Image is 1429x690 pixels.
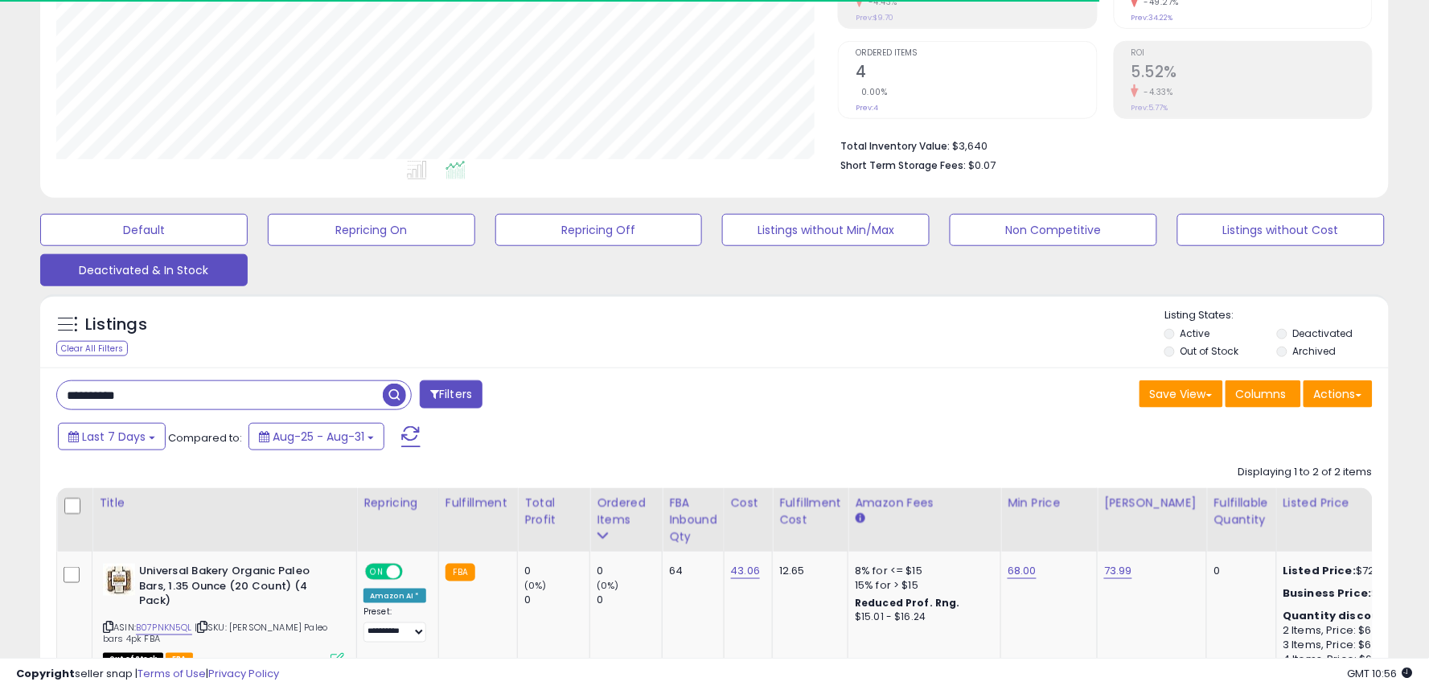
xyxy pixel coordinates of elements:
small: Amazon Fees. [855,511,864,526]
div: Amazon Fees [855,495,994,511]
span: | SKU: [PERSON_NAME] Paleo bars 4pk FBA [103,622,327,646]
div: 3 Items, Price: $65.73 [1283,639,1417,653]
span: Compared to: [168,430,242,446]
span: 2025-09-8 10:56 GMT [1348,666,1413,681]
div: $72.99 [1283,564,1417,578]
small: -4.33% [1139,86,1173,98]
button: Columns [1226,380,1301,408]
label: Out of Stock [1181,344,1239,358]
a: 73.99 [1104,563,1132,579]
li: $3,640 [840,135,1361,154]
small: (0%) [524,579,547,592]
div: Min Price [1008,495,1090,511]
div: 2 Items, Price: $67.11 [1283,624,1417,639]
button: Default [40,214,248,246]
div: Repricing [363,495,432,511]
button: Save View [1140,380,1223,408]
span: $0.07 [968,158,996,173]
button: Filters [420,380,482,409]
span: ROI [1131,49,1372,58]
button: Actions [1304,380,1373,408]
span: Ordered Items [856,49,1096,58]
div: FBA inbound Qty [669,495,717,545]
span: All listings that are currently out of stock and unavailable for purchase on Amazon [103,653,163,667]
a: Privacy Policy [208,666,279,681]
h5: Listings [85,314,147,336]
div: [PERSON_NAME] [1104,495,1200,511]
div: 4 Items, Price: $64.34 [1283,653,1417,667]
b: Business Price: [1283,585,1372,601]
div: Title [99,495,350,511]
a: 43.06 [731,563,761,579]
b: Universal Bakery Organic Paleo Bars, 1.35 Ounce (20 Count) (4 Pack) [139,564,335,613]
b: Short Term Storage Fees: [840,158,966,172]
span: FBA [166,653,193,667]
small: 0.00% [856,86,888,98]
button: Listings without Min/Max [722,214,930,246]
span: ON [367,565,387,579]
b: Quantity discounts [1283,608,1399,623]
div: 64 [669,564,712,578]
b: Reduced Prof. Rng. [855,596,960,610]
small: Prev: 5.77% [1131,103,1168,113]
span: Last 7 Days [82,429,146,445]
div: 8% for <= $15 [855,564,988,578]
small: Prev: 34.22% [1131,13,1173,23]
div: Fulfillable Quantity [1213,495,1269,528]
button: Listings without Cost [1177,214,1385,246]
div: Displaying 1 to 2 of 2 items [1238,465,1373,480]
div: 15% for > $15 [855,578,988,593]
img: 511hIymAQ9L._SL40_.jpg [103,564,135,596]
button: Last 7 Days [58,423,166,450]
div: seller snap | | [16,667,279,682]
button: Aug-25 - Aug-31 [248,423,384,450]
strong: Copyright [16,666,75,681]
div: 0 [524,564,589,578]
button: Repricing Off [495,214,703,246]
a: Terms of Use [138,666,206,681]
b: Listed Price: [1283,563,1357,578]
span: Columns [1236,386,1287,402]
span: OFF [400,565,426,579]
small: Prev: 4 [856,103,878,113]
div: Ordered Items [597,495,655,528]
div: 0 [524,593,589,607]
div: Fulfillment [446,495,511,511]
label: Deactivated [1293,327,1353,340]
div: Clear All Filters [56,341,128,356]
div: ASIN: [103,564,344,665]
h2: 5.52% [1131,63,1372,84]
div: $67.8 [1283,586,1417,601]
label: Archived [1293,344,1337,358]
button: Deactivated & In Stock [40,254,248,286]
div: Fulfillment Cost [779,495,841,528]
p: Listing States: [1164,308,1389,323]
div: : [1283,609,1417,623]
button: Repricing On [268,214,475,246]
div: 0 [1213,564,1263,578]
div: 12.65 [779,564,836,578]
a: 68.00 [1008,563,1037,579]
div: Cost [731,495,766,511]
button: Non Competitive [950,214,1157,246]
label: Active [1181,327,1210,340]
div: $15.01 - $16.24 [855,610,988,624]
div: Listed Price [1283,495,1423,511]
small: (0%) [597,579,619,592]
small: Prev: $9.70 [856,13,893,23]
div: 0 [597,593,662,607]
div: 0 [597,564,662,578]
a: B07PNKN5QL [136,622,192,635]
div: Total Profit [524,495,583,528]
small: FBA [446,564,475,581]
b: Total Inventory Value: [840,139,950,153]
div: Preset: [363,606,426,643]
div: Amazon AI * [363,589,426,603]
h2: 4 [856,63,1096,84]
span: Aug-25 - Aug-31 [273,429,364,445]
